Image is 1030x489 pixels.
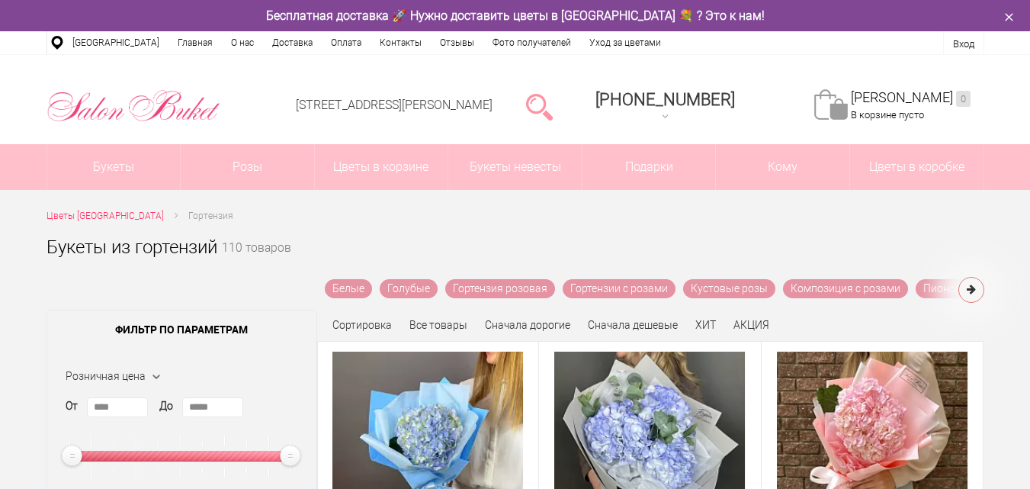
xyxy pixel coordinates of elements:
[47,211,164,221] span: Цветы [GEOGRAPHIC_DATA]
[222,31,263,54] a: О нас
[956,91,971,107] ins: 0
[683,279,775,298] a: Кустовые розы
[695,319,716,331] a: ХИТ
[47,310,316,349] span: Фильтр по параметрам
[485,319,570,331] a: Сначала дорогие
[325,279,372,298] a: Белые
[322,31,371,54] a: Оплата
[371,31,431,54] a: Контакты
[47,86,221,126] img: Цветы Нижний Новгород
[445,279,555,298] a: Гортензия розовая
[953,38,974,50] a: Вход
[222,243,291,279] small: 110 товаров
[35,8,996,24] div: Бесплатная доставка 🚀 Нужно доставить цветы в [GEOGRAPHIC_DATA] 💐 ? Это к нам!
[168,31,222,54] a: Главная
[851,89,971,107] a: [PERSON_NAME]
[159,398,173,414] label: До
[296,98,493,112] a: [STREET_ADDRESS][PERSON_NAME]
[315,144,448,190] a: Цветы в корзине
[595,90,735,109] div: [PHONE_NUMBER]
[47,233,217,261] h1: Букеты из гортензий
[582,144,716,190] a: Подарки
[409,319,467,331] a: Все товары
[716,144,849,190] span: Кому
[586,85,744,128] a: [PHONE_NUMBER]
[483,31,580,54] a: Фото получателей
[181,144,314,190] a: Розы
[47,208,164,224] a: Цветы [GEOGRAPHIC_DATA]
[63,31,168,54] a: [GEOGRAPHIC_DATA]
[916,279,1025,298] a: Пионовидная роза
[263,31,322,54] a: Доставка
[588,319,678,331] a: Сначала дешевые
[66,370,146,382] span: Розничная цена
[563,279,675,298] a: Гортензии с розами
[47,144,181,190] a: Букеты
[851,109,924,121] span: В корзине пусто
[66,398,78,414] label: От
[448,144,582,190] a: Букеты невесты
[188,211,233,221] span: Гортензия
[783,279,908,298] a: Композиция с розами
[431,31,483,54] a: Отзывы
[332,319,392,331] span: Сортировка
[850,144,983,190] a: Цветы в коробке
[380,279,438,298] a: Голубые
[733,319,769,331] a: АКЦИЯ
[580,31,670,54] a: Уход за цветами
